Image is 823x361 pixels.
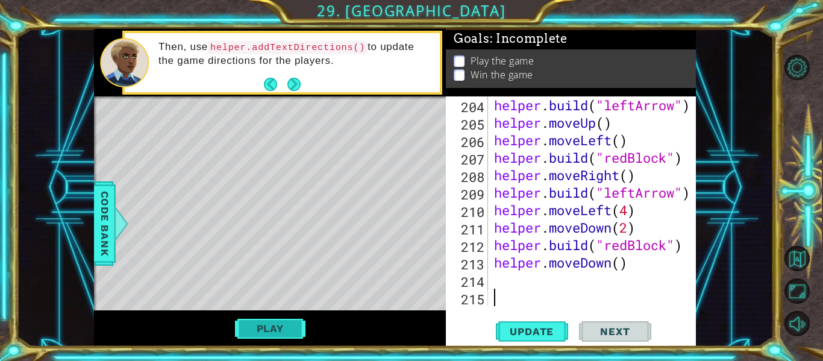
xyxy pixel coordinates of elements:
code: helper.addTextDirections() [208,41,368,54]
div: 211 [448,221,488,238]
div: 205 [448,116,488,133]
p: Play the game [471,54,534,67]
div: 213 [448,256,488,273]
p: Then, use to update the game directions for the players. [158,40,431,67]
button: Mute [784,311,810,336]
span: Goals [454,31,568,46]
button: Back to Map [784,246,810,271]
button: Level Options [784,55,810,80]
span: Code Bank [95,187,114,260]
div: 212 [448,238,488,256]
div: 210 [448,203,488,221]
span: Next [588,325,642,337]
button: Next [579,319,651,344]
p: Win the game [471,68,533,81]
div: 206 [448,133,488,151]
button: Play [235,317,305,340]
button: Next [287,77,301,90]
button: Maximize Browser [784,278,810,304]
button: Back [264,78,287,91]
span: : Incomplete [490,31,568,46]
div: 204 [448,98,488,116]
div: 209 [448,186,488,203]
span: Update [498,325,566,337]
div: 207 [448,151,488,168]
a: Back to Map [786,242,823,275]
div: 215 [448,290,488,308]
button: Update [496,319,568,344]
div: 214 [448,273,488,290]
div: 208 [448,168,488,186]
